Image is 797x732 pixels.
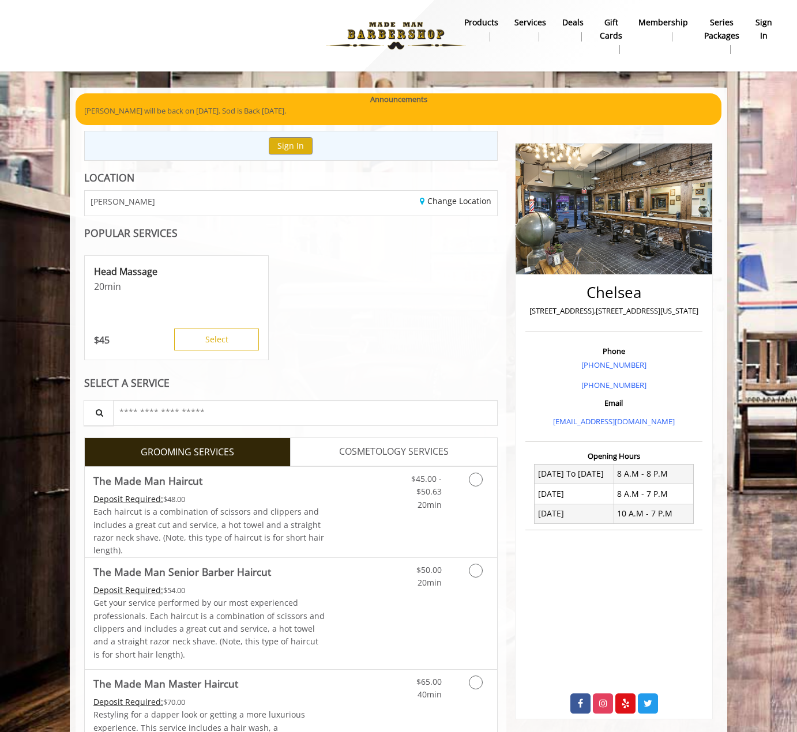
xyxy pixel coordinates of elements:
b: Membership [638,16,688,29]
b: gift cards [600,16,622,42]
span: $ [94,334,99,346]
button: Select [174,329,259,350]
span: This service needs some Advance to be paid before we block your appointment [93,493,163,504]
span: $50.00 [416,564,442,575]
p: Get your service performed by our most experienced professionals. Each haircut is a combination o... [93,597,325,661]
h2: Chelsea [528,284,700,301]
p: 45 [94,334,110,346]
b: Deals [562,16,584,29]
span: $65.00 [416,676,442,687]
span: COSMETOLOGY SERVICES [339,444,449,459]
a: Productsproducts [456,14,506,44]
div: SELECT A SERVICE [84,378,498,388]
b: Series packages [704,16,739,42]
a: Gift cardsgift cards [592,14,630,57]
td: 8 A.M - 7 P.M [614,484,693,504]
h3: Opening Hours [525,452,702,460]
a: sign insign in [747,14,780,44]
b: products [464,16,498,29]
a: ServicesServices [506,14,554,44]
a: MembershipMembership [630,14,696,44]
p: Head Massage [94,265,259,278]
a: [PHONE_NUMBER] [581,380,646,390]
div: $70.00 [93,696,325,708]
a: [PHONE_NUMBER] [581,360,646,370]
td: 10 A.M - 7 P.M [614,504,693,523]
span: min [104,280,121,293]
h3: Email [528,399,700,407]
b: Services [514,16,546,29]
a: DealsDeals [554,14,592,44]
h3: Phone [528,347,700,355]
span: Each haircut is a combination of scissors and clippers and includes a great cut and service, a ho... [93,506,324,556]
span: $45.00 - $50.63 [411,473,442,497]
b: POPULAR SERVICES [84,226,178,240]
b: The Made Man Senior Barber Haircut [93,564,271,580]
a: Change Location [420,195,491,206]
td: [DATE] [535,484,614,504]
span: This service needs some Advance to be paid before we block your appointment [93,584,163,595]
a: [EMAIL_ADDRESS][DOMAIN_NAME] [553,416,675,427]
span: 40min [418,689,442,700]
b: Announcements [370,93,427,105]
img: Made Man Barbershop logo [317,4,475,67]
td: 8 A.M - 8 P.M [614,464,693,484]
span: This service needs some Advance to be paid before we block your appointment [93,696,163,707]
button: Sign In [269,137,313,154]
td: [DATE] To [DATE] [535,464,614,484]
p: 20 [94,280,259,293]
b: The Made Man Haircut [93,473,202,489]
span: [PERSON_NAME] [91,197,155,206]
span: 20min [418,499,442,510]
div: $48.00 [93,493,325,505]
p: [PERSON_NAME] will be back on [DATE]. Sod is Back [DATE]. [84,105,713,117]
b: sign in [755,16,772,42]
a: Series packagesSeries packages [696,14,747,57]
b: The Made Man Master Haircut [93,676,238,692]
p: [STREET_ADDRESS],[STREET_ADDRESS][US_STATE] [528,305,700,317]
span: GROOMING SERVICES [141,445,234,460]
span: 20min [418,577,442,588]
b: LOCATION [84,171,134,184]
td: [DATE] [535,504,614,523]
button: Service Search [84,400,114,426]
div: $54.00 [93,584,325,597]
